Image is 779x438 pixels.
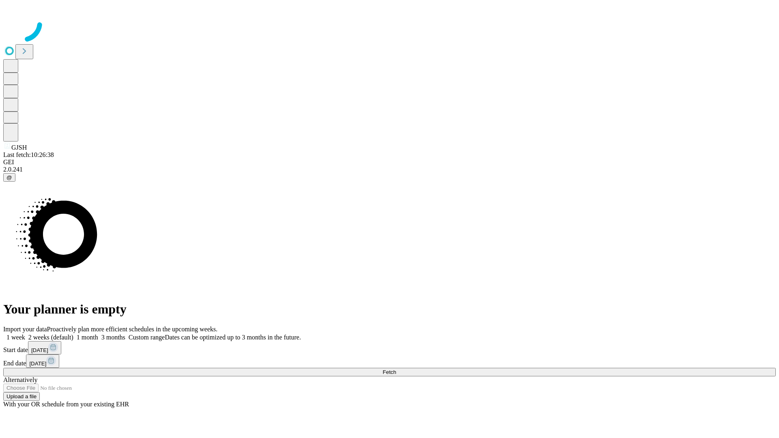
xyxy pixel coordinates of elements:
[3,354,776,368] div: End date
[3,368,776,376] button: Fetch
[165,334,301,341] span: Dates can be optimized up to 3 months in the future.
[3,341,776,354] div: Start date
[29,361,46,367] span: [DATE]
[3,302,776,317] h1: Your planner is empty
[3,166,776,173] div: 2.0.241
[6,334,25,341] span: 1 week
[11,144,27,151] span: GJSH
[3,376,37,383] span: Alternatively
[3,401,129,408] span: With your OR schedule from your existing EHR
[3,173,15,182] button: @
[3,326,47,333] span: Import your data
[6,174,12,180] span: @
[26,354,59,368] button: [DATE]
[3,159,776,166] div: GEI
[129,334,165,341] span: Custom range
[31,347,48,353] span: [DATE]
[3,392,40,401] button: Upload a file
[101,334,125,341] span: 3 months
[3,151,54,158] span: Last fetch: 10:26:38
[28,334,73,341] span: 2 weeks (default)
[77,334,98,341] span: 1 month
[383,369,396,375] span: Fetch
[47,326,217,333] span: Proactively plan more efficient schedules in the upcoming weeks.
[28,341,61,354] button: [DATE]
